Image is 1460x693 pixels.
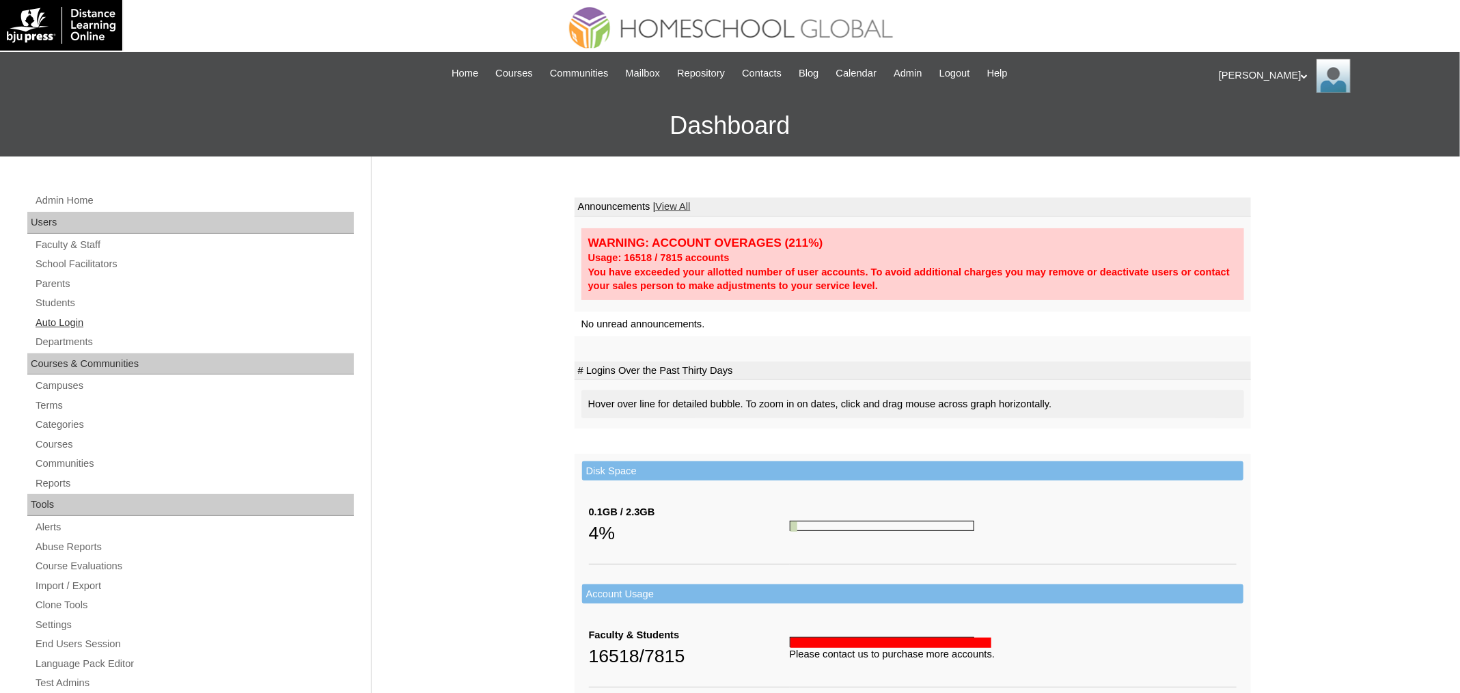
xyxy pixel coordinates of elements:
[1219,59,1446,93] div: [PERSON_NAME]
[488,66,540,81] a: Courses
[34,455,354,472] a: Communities
[34,236,354,254] a: Faculty & Staff
[575,312,1251,337] td: No unread announcements.
[34,256,354,273] a: School Facilitators
[34,636,354,653] a: End Users Session
[887,66,929,81] a: Admin
[933,66,977,81] a: Logout
[939,66,970,81] span: Logout
[581,390,1244,418] div: Hover over line for detailed bubble. To zoom in on dates, click and drag mouse across graph horiz...
[589,505,790,519] div: 0.1GB / 2.3GB
[543,66,616,81] a: Communities
[894,66,922,81] span: Admin
[836,66,877,81] span: Calendar
[792,66,825,81] a: Blog
[34,675,354,692] a: Test Admins
[445,66,485,81] a: Home
[588,265,1237,293] div: You have exceeded your allotted number of user accounts. To avoid additional charges you may remo...
[7,95,1453,157] h3: Dashboard
[34,334,354,351] a: Departments
[588,252,730,263] strong: Usage: 16518 / 7815 accounts
[670,66,732,81] a: Repository
[790,647,1237,662] div: Please contact us to purchase more accounts.
[619,66,667,81] a: Mailbox
[575,198,1251,217] td: Announcements |
[34,314,354,331] a: Auto Login
[735,66,788,81] a: Contacts
[582,584,1243,604] td: Account Usage
[799,66,818,81] span: Blog
[34,655,354,672] a: Language Pack Editor
[589,628,790,642] div: Faculty & Students
[34,295,354,312] a: Students
[34,616,354,634] a: Settings
[980,66,1015,81] a: Help
[677,66,725,81] span: Repository
[34,519,354,536] a: Alerts
[575,362,1251,381] td: # Logins Over the Past Thirty Days
[34,275,354,293] a: Parents
[7,7,115,44] img: logo-white.png
[589,519,790,547] div: 4%
[34,192,354,209] a: Admin Home
[588,235,1237,251] div: WARNING: ACCOUNT OVERAGES (211%)
[34,577,354,595] a: Import / Export
[27,494,354,516] div: Tools
[742,66,782,81] span: Contacts
[34,436,354,453] a: Courses
[655,201,690,212] a: View All
[34,539,354,556] a: Abuse Reports
[829,66,883,81] a: Calendar
[34,558,354,575] a: Course Evaluations
[34,397,354,414] a: Terms
[34,416,354,433] a: Categories
[626,66,661,81] span: Mailbox
[495,66,533,81] span: Courses
[987,66,1008,81] span: Help
[550,66,609,81] span: Communities
[34,597,354,614] a: Clone Tools
[34,377,354,394] a: Campuses
[589,642,790,670] div: 16518/7815
[27,212,354,234] div: Users
[1317,59,1351,93] img: Ariane Ebuen
[27,353,354,375] div: Courses & Communities
[452,66,478,81] span: Home
[34,475,354,492] a: Reports
[582,461,1243,481] td: Disk Space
